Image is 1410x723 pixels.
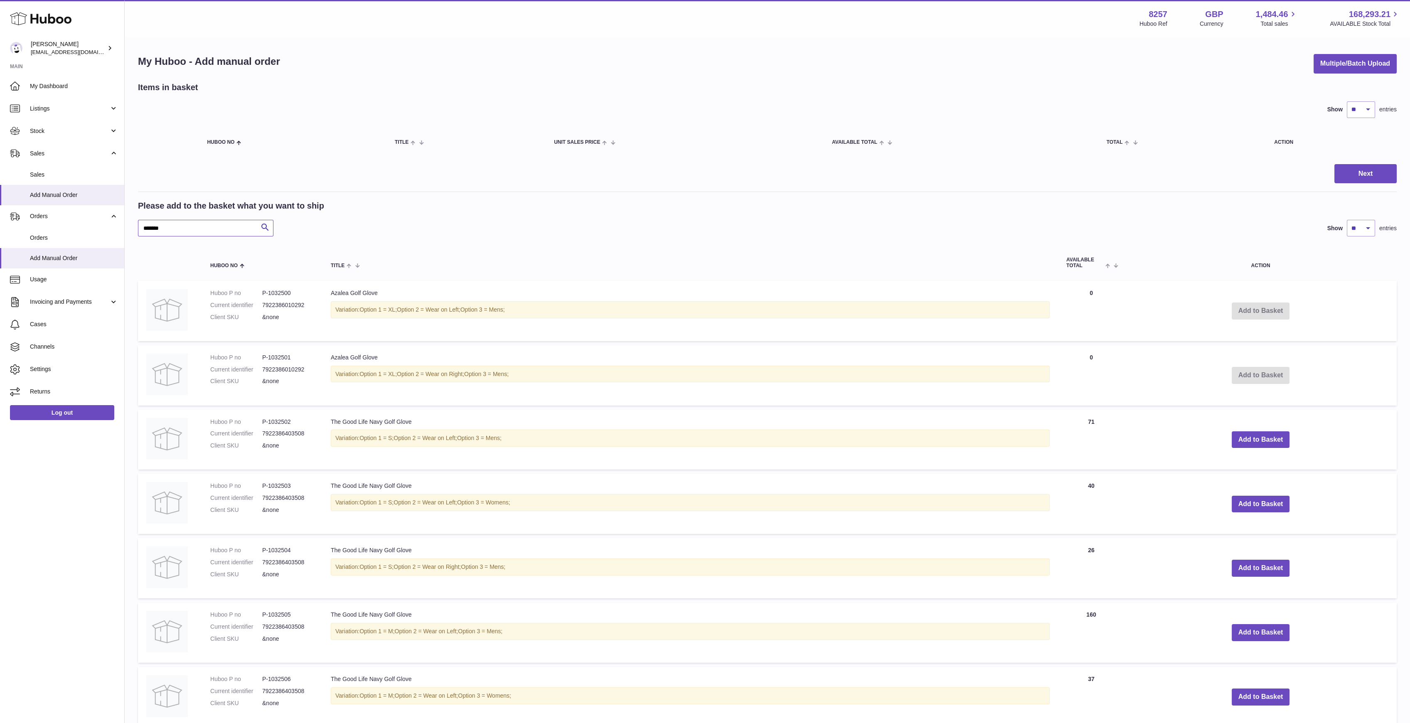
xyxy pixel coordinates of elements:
[262,623,314,631] dd: 7922386403508
[1107,140,1123,145] span: Total
[1330,9,1400,28] a: 168,293.21 AVAILABLE Stock Total
[10,405,114,420] a: Log out
[207,140,234,145] span: Huboo no
[30,254,118,262] span: Add Manual Order
[30,388,118,396] span: Returns
[359,692,394,699] span: Option 1 = M;
[1327,224,1343,232] label: Show
[1058,602,1125,663] td: 160
[460,306,505,313] span: Option 3 = Mens;
[458,628,502,634] span: Option 3 = Mens;
[30,127,109,135] span: Stock
[331,430,1050,447] div: Variation:
[210,289,262,297] dt: Huboo P no
[262,506,314,514] dd: &none
[262,546,314,554] dd: P-1032504
[461,563,505,570] span: Option 3 = Mens;
[395,628,458,634] span: Option 2 = Wear on Left;
[1327,106,1343,113] label: Show
[832,140,877,145] span: AVAILABLE Total
[31,40,106,56] div: [PERSON_NAME]
[1200,20,1223,28] div: Currency
[210,623,262,631] dt: Current identifier
[1058,281,1125,341] td: 0
[395,140,408,145] span: Title
[1149,9,1167,20] strong: 8257
[322,281,1058,341] td: Azalea Golf Glove
[457,435,502,441] span: Option 3 = Mens;
[1314,54,1397,74] button: Multiple/Batch Upload
[1058,410,1125,470] td: 71
[210,313,262,321] dt: Client SKU
[394,499,457,506] span: Option 2 = Wear on Left;
[322,538,1058,598] td: The Good Life Navy Golf Glove
[138,55,280,68] h1: My Huboo - Add manual order
[262,675,314,683] dd: P-1032506
[146,546,188,588] img: The Good Life Navy Golf Glove
[210,635,262,643] dt: Client SKU
[262,482,314,490] dd: P-1032503
[210,675,262,683] dt: Huboo P no
[262,635,314,643] dd: &none
[1058,474,1125,534] td: 40
[1232,560,1290,577] button: Add to Basket
[359,563,394,570] span: Option 1 = S;
[1058,345,1125,406] td: 0
[397,306,460,313] span: Option 2 = Wear on Left;
[30,105,109,113] span: Listings
[1379,106,1397,113] span: entries
[359,628,394,634] span: Option 1 = M;
[1349,9,1390,20] span: 168,293.21
[210,442,262,450] dt: Client SKU
[322,474,1058,534] td: The Good Life Navy Golf Glove
[210,366,262,374] dt: Current identifier
[30,82,118,90] span: My Dashboard
[331,558,1050,575] div: Variation:
[1260,20,1297,28] span: Total sales
[1274,140,1388,145] div: Action
[359,306,397,313] span: Option 1 = XL;
[210,571,262,578] dt: Client SKU
[1232,496,1290,513] button: Add to Basket
[210,482,262,490] dt: Huboo P no
[262,354,314,361] dd: P-1032501
[30,343,118,351] span: Channels
[31,49,122,55] span: [EMAIL_ADDRESS][DOMAIN_NAME]
[146,675,188,717] img: The Good Life Navy Golf Glove
[262,289,314,297] dd: P-1032500
[210,699,262,707] dt: Client SKU
[30,275,118,283] span: Usage
[1139,20,1167,28] div: Huboo Ref
[30,365,118,373] span: Settings
[262,377,314,385] dd: &none
[359,435,394,441] span: Option 1 = S;
[210,546,262,554] dt: Huboo P no
[262,611,314,619] dd: P-1032505
[322,345,1058,406] td: Azalea Golf Glove
[146,354,188,395] img: Azalea Golf Glove
[1256,9,1288,20] span: 1,484.46
[394,435,457,441] span: Option 2 = Wear on Left;
[1334,164,1397,184] button: Next
[210,494,262,502] dt: Current identifier
[146,418,188,460] img: The Good Life Navy Golf Glove
[30,212,109,220] span: Orders
[210,418,262,426] dt: Huboo P no
[262,418,314,426] dd: P-1032502
[1256,9,1298,28] a: 1,484.46 Total sales
[464,371,509,377] span: Option 3 = Mens;
[1205,9,1223,20] strong: GBP
[210,506,262,514] dt: Client SKU
[359,499,394,506] span: Option 1 = S;
[262,301,314,309] dd: 7922386010292
[331,623,1050,640] div: Variation:
[146,482,188,524] img: The Good Life Navy Golf Glove
[262,687,314,695] dd: 7922386403508
[30,150,109,157] span: Sales
[394,563,461,570] span: Option 2 = Wear on Right;
[262,571,314,578] dd: &none
[30,298,109,306] span: Invoicing and Payments
[397,371,464,377] span: Option 2 = Wear on Right;
[210,263,238,268] span: Huboo no
[210,687,262,695] dt: Current identifier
